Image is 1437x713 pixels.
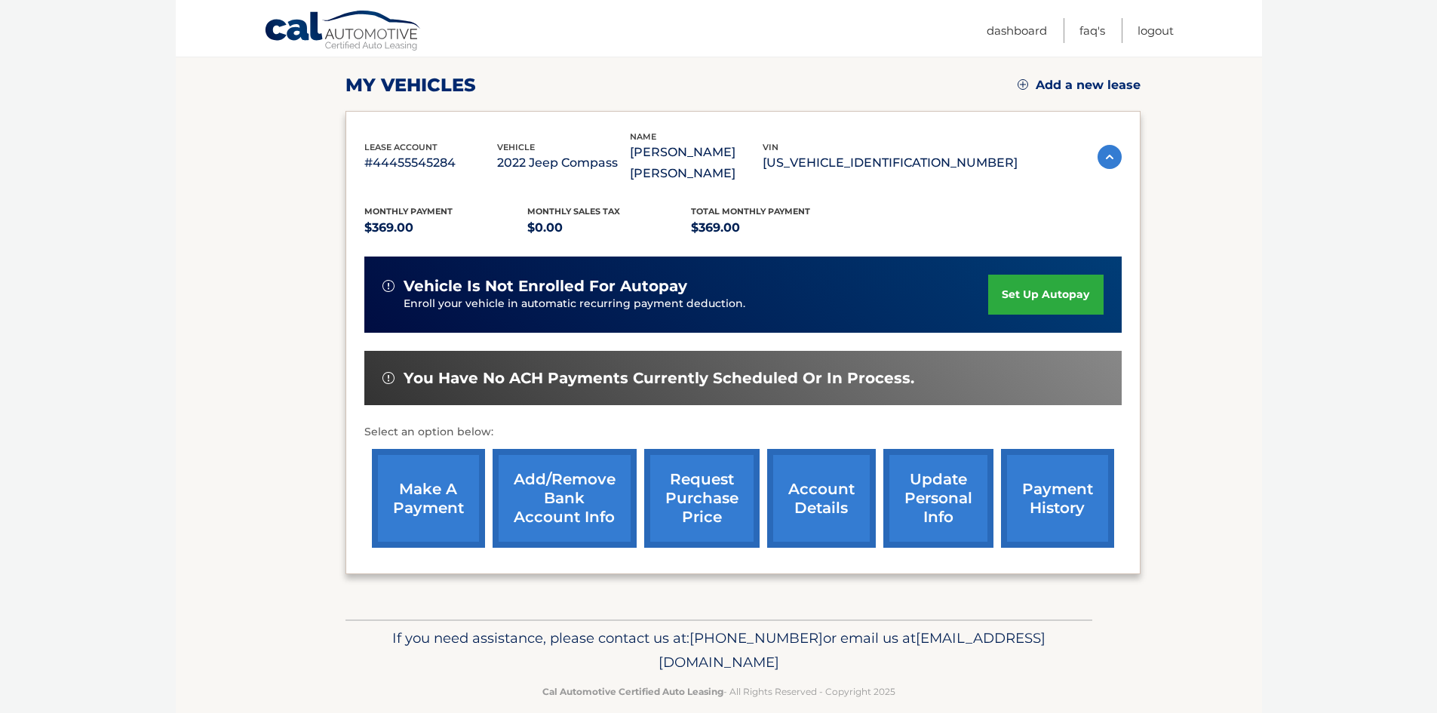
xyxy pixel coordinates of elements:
[1001,449,1114,548] a: payment history
[988,275,1103,315] a: set up autopay
[345,74,476,97] h2: my vehicles
[364,217,528,238] p: $369.00
[364,423,1122,441] p: Select an option below:
[404,296,989,312] p: Enroll your vehicle in automatic recurring payment deduction.
[763,142,778,152] span: vin
[1098,145,1122,169] img: accordion-active.svg
[527,206,620,217] span: Monthly sales Tax
[404,369,914,388] span: You have no ACH payments currently scheduled or in process.
[493,449,637,548] a: Add/Remove bank account info
[364,152,497,174] p: #44455545284
[364,142,438,152] span: lease account
[1018,79,1028,90] img: add.svg
[264,10,422,54] a: Cal Automotive
[372,449,485,548] a: make a payment
[1079,18,1105,43] a: FAQ's
[659,629,1046,671] span: [EMAIL_ADDRESS][DOMAIN_NAME]
[767,449,876,548] a: account details
[987,18,1047,43] a: Dashboard
[689,629,823,647] span: [PHONE_NUMBER]
[355,684,1082,699] p: - All Rights Reserved - Copyright 2025
[527,217,691,238] p: $0.00
[382,280,395,292] img: alert-white.svg
[1018,78,1141,93] a: Add a new lease
[691,217,855,238] p: $369.00
[644,449,760,548] a: request purchase price
[883,449,993,548] a: update personal info
[382,372,395,384] img: alert-white.svg
[542,686,723,697] strong: Cal Automotive Certified Auto Leasing
[404,277,687,296] span: vehicle is not enrolled for autopay
[630,131,656,142] span: name
[497,142,535,152] span: vehicle
[1138,18,1174,43] a: Logout
[364,206,453,217] span: Monthly Payment
[630,142,763,184] p: [PERSON_NAME] [PERSON_NAME]
[497,152,630,174] p: 2022 Jeep Compass
[355,626,1082,675] p: If you need assistance, please contact us at: or email us at
[763,152,1018,174] p: [US_VEHICLE_IDENTIFICATION_NUMBER]
[691,206,810,217] span: Total Monthly Payment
